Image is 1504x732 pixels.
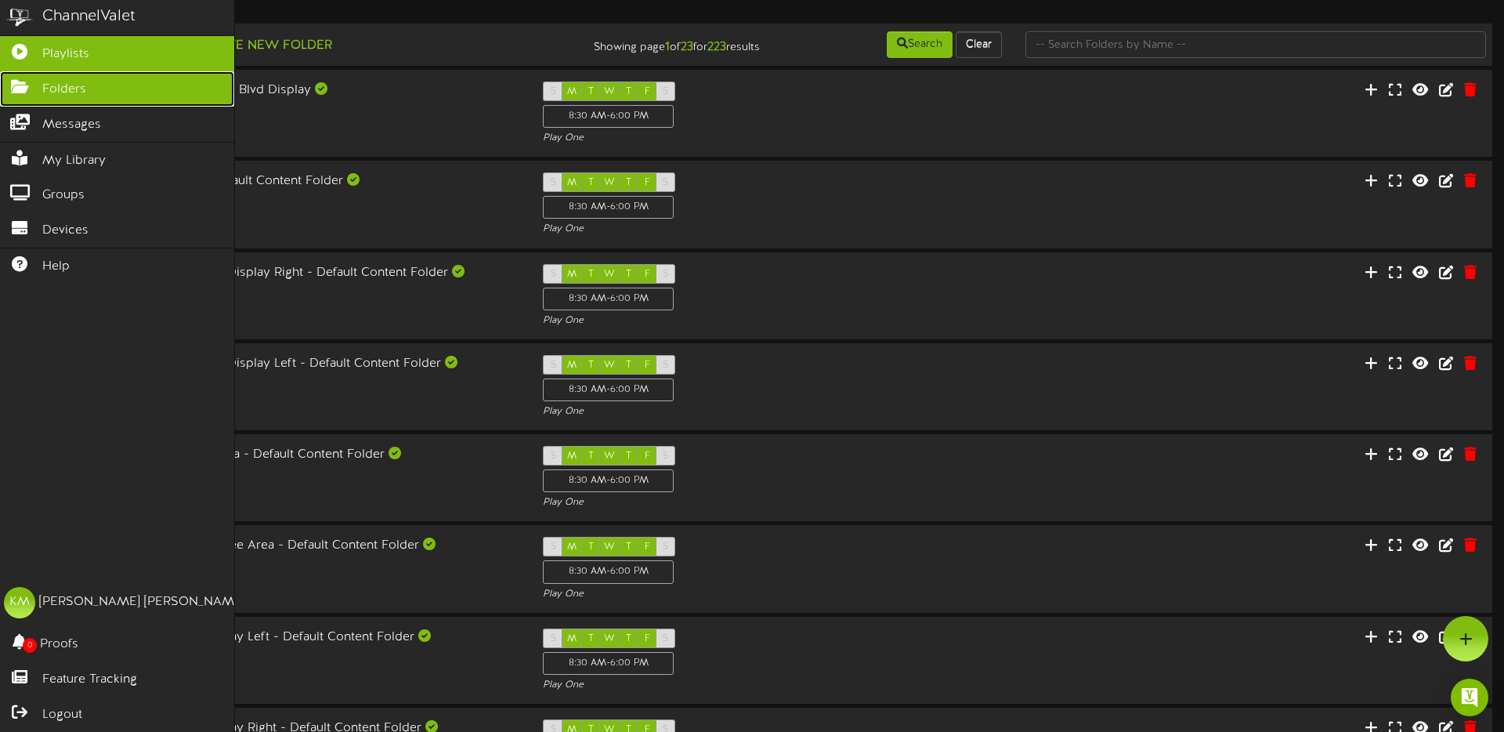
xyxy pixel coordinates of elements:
span: S [663,633,668,644]
span: M [567,633,577,644]
span: S [663,360,668,371]
span: M [567,177,577,188]
div: 8:30 AM - 6:00 PM [543,560,674,583]
strong: 1 [665,40,670,54]
div: Pullman Video Wall - Default Content Folder [63,172,519,190]
div: 8:30 AM - 6:00 PM [543,379,674,401]
span: T [588,86,594,97]
span: My Library [42,152,106,170]
span: M [567,360,577,371]
div: Play One [543,223,1000,236]
div: Play One [543,588,1000,601]
span: T [588,451,594,462]
span: F [645,86,650,97]
span: S [551,177,556,188]
span: T [588,177,594,188]
span: T [626,451,631,462]
span: T [626,269,631,280]
span: W [604,177,615,188]
div: S. Kennewick Marketing Display Right - Default Content Folder [63,264,519,282]
div: Play One [543,132,1000,145]
div: KM [4,587,35,618]
span: T [588,360,594,371]
input: -- Search Folders by Name -- [1025,31,1486,58]
div: Showing page of for results [530,30,772,56]
div: Landscape ( 16:9 ) [63,464,519,477]
button: Create New Folder [181,36,337,56]
div: S. Kennewick Marketing Display Left - Default Content Folder [63,355,519,373]
span: S [551,269,556,280]
span: M [567,542,577,553]
div: Landscape ( 16:9 ) [63,555,519,568]
div: Play One [543,679,1000,692]
span: T [626,542,631,553]
span: Feature Tracking [42,671,137,689]
span: W [604,86,615,97]
span: Playlists [42,45,89,63]
span: F [645,451,650,462]
span: T [588,542,594,553]
span: F [645,542,650,553]
span: Logout [42,706,82,724]
div: Portrait ( 9:16 ) [63,281,519,295]
span: S [551,360,556,371]
span: S [551,633,556,644]
div: S. Kennewick Waiting Area - Default Content Folder [63,446,519,464]
span: Messages [42,116,101,134]
span: M [567,86,577,97]
span: T [626,360,631,371]
span: Devices [42,222,89,240]
strong: 23 [681,40,693,54]
span: M [567,269,577,280]
span: T [626,86,631,97]
span: S [663,269,668,280]
span: T [626,177,631,188]
span: Help [42,258,70,276]
span: W [604,542,615,553]
div: Play One [543,314,1000,328]
span: 0 [23,638,37,653]
span: S [663,542,668,553]
span: F [645,177,650,188]
button: Search [887,31,953,58]
span: S [551,451,556,462]
span: T [626,633,631,644]
div: ChannelValet [42,5,136,28]
span: S [551,542,556,553]
div: Goethals Wall Board Coffee Area - Default Content Folder [63,537,519,555]
span: F [645,269,650,280]
span: F [645,633,650,644]
div: Open Intercom Messenger [1451,679,1488,716]
div: 8:30 AM - 6:00 PM [543,288,674,310]
span: S [663,451,668,462]
span: Proofs [40,636,78,654]
span: Groups [42,187,85,205]
div: Portrait ( 9:16 ) [63,373,519,386]
span: M [567,451,577,462]
div: 8:30 AM - 6:00 PM [543,469,674,492]
strong: 223 [707,40,726,54]
div: 8:30 AM - 6:00 PM [543,196,674,219]
span: T [588,269,594,280]
div: 8:30 AM - 6:00 PM [543,652,674,675]
button: Clear [956,31,1002,58]
span: T [588,633,594,644]
div: Landscape ( 16:9 ) [63,100,519,113]
span: W [604,451,615,462]
div: Landscape ( 16:9 ) [63,190,519,204]
span: W [604,633,615,644]
span: F [645,360,650,371]
span: Folders [42,81,86,99]
div: Play One [543,405,1000,419]
div: Pullman [PERSON_NAME] Blvd Display [63,82,519,100]
div: Play One [543,496,1000,509]
span: W [604,269,615,280]
div: [PERSON_NAME] [PERSON_NAME] [39,593,245,611]
span: S [663,177,668,188]
span: S [551,86,556,97]
div: 8:30 AM - 6:00 PM [543,105,674,128]
div: Goethals Marketing Display Left - Default Content Folder [63,629,519,647]
span: W [604,360,615,371]
span: S [663,86,668,97]
div: Landscape ( 16:9 ) [63,647,519,660]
